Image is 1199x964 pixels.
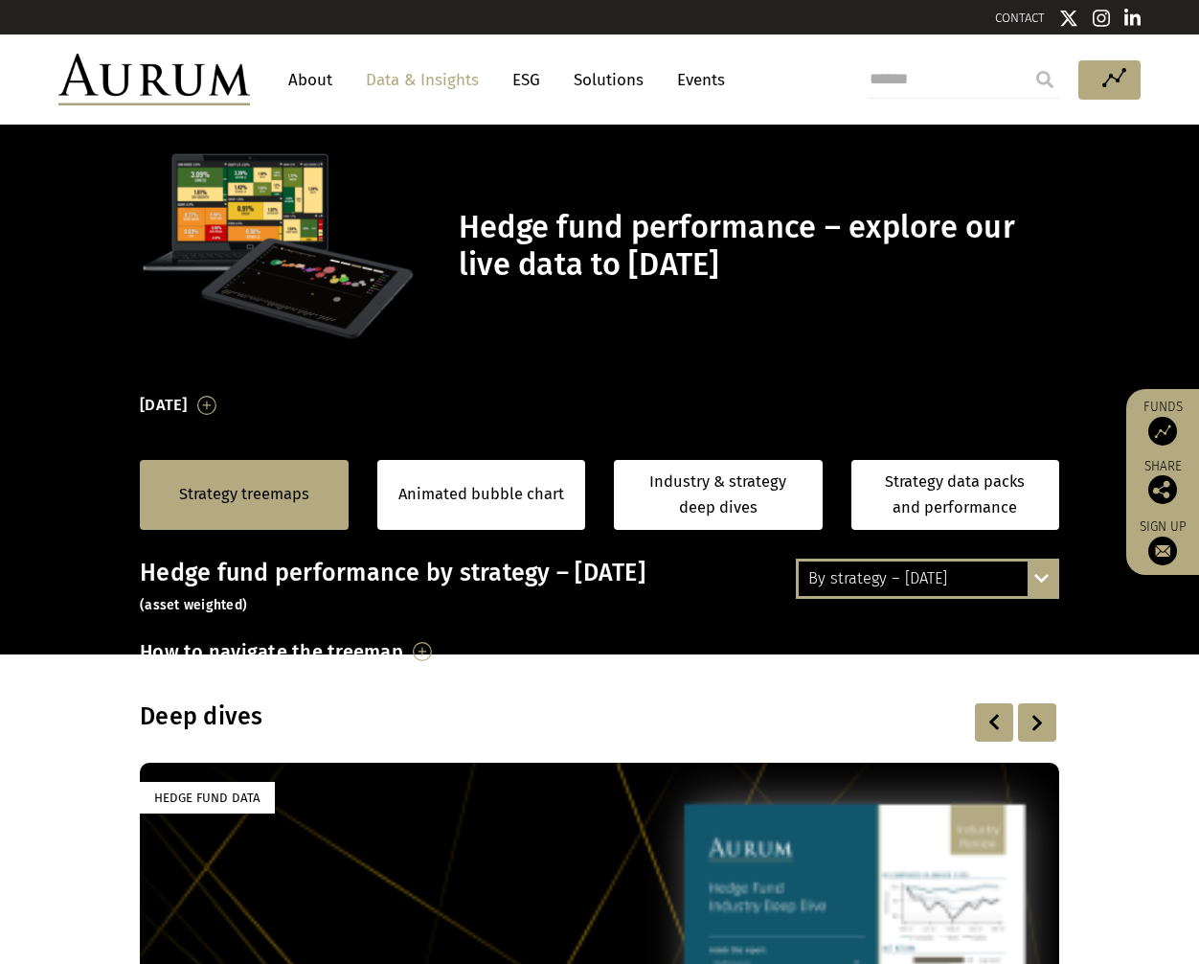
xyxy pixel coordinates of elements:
img: Access Funds [1148,417,1177,446]
a: Animated bubble chart [398,482,564,507]
a: CONTACT [995,11,1045,25]
h3: How to navigate the treemap [140,635,403,668]
h3: Deep dives [140,702,812,731]
a: About [279,62,342,98]
img: Linkedin icon [1124,9,1142,28]
div: By strategy – [DATE] [799,562,1056,596]
a: Events [667,62,725,98]
a: ESG [503,62,550,98]
img: Aurum [58,54,250,105]
img: Sign up to our newsletter [1148,537,1177,565]
small: (asset weighted) [140,597,247,613]
img: Twitter icon [1059,9,1078,28]
h1: Hedge fund performance – explore our live data to [DATE] [459,209,1054,284]
a: Strategy treemaps [179,482,309,507]
div: Share [1136,460,1189,504]
a: Sign up [1136,518,1189,565]
a: Funds [1136,399,1189,446]
div: Hedge Fund Data [140,782,275,814]
img: Instagram icon [1093,9,1110,28]
input: Submit [1026,60,1064,99]
h3: Hedge fund performance by strategy – [DATE] [140,559,1059,616]
a: Industry & strategy deep dives [614,460,823,530]
a: Strategy data packs and performance [851,460,1060,530]
img: Share this post [1148,475,1177,504]
a: Solutions [564,62,653,98]
h3: [DATE] [140,391,188,420]
a: Data & Insights [356,62,488,98]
